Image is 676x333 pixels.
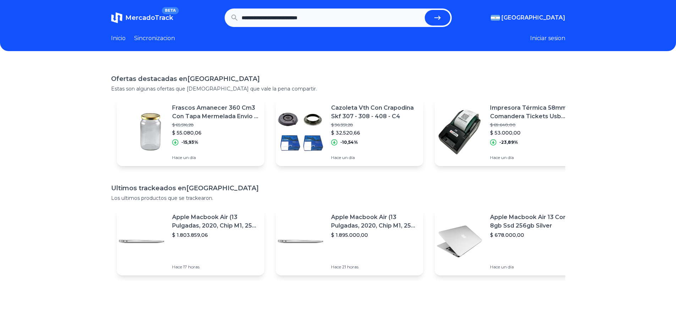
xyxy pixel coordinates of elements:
[490,264,577,270] p: Hace un día
[117,217,166,266] img: Featured image
[340,140,358,145] p: -10,54%
[111,12,122,23] img: MercadoTrack
[111,12,173,23] a: MercadoTrackBETA
[331,104,418,121] p: Cazoleta Vth Con Crapodina Skf 307 - 308 - 408 - C4
[172,231,259,239] p: $ 1.803.859,06
[490,104,577,121] p: Impresora Térmica 58mm Comandera Tickets Usb Nitcom It02 Cba
[490,155,577,160] p: Hace un día
[162,7,178,14] span: BETA
[117,107,166,157] img: Featured image
[490,213,577,230] p: Apple Macbook Air 13 Core I5 8gb Ssd 256gb Silver
[530,34,565,43] button: Iniciar sesion
[111,74,565,84] h1: Ofertas destacadas en [GEOGRAPHIC_DATA]
[501,13,565,22] span: [GEOGRAPHIC_DATA]
[331,264,418,270] p: Hace 21 horas
[111,85,565,92] p: Estas son algunas ofertas que [DEMOGRAPHIC_DATA] que vale la pena compartir.
[125,14,173,22] span: MercadoTrack
[331,155,418,160] p: Hace un día
[435,98,582,166] a: Featured imageImpresora Térmica 58mm Comandera Tickets Usb Nitcom It02 Cba$ 69.640,00$ 53.000,00-...
[435,217,484,266] img: Featured image
[276,107,325,157] img: Featured image
[276,207,423,275] a: Featured imageApple Macbook Air (13 Pulgadas, 2020, Chip M1, 256 Gb De Ssd, 8 Gb De Ram) - Plata$...
[491,15,500,21] img: Argentina
[491,13,565,22] button: [GEOGRAPHIC_DATA]
[172,104,259,121] p: Frascos Amanecer 360 Cm3 Con Tapa Mermelada Envio X 72 Unid
[331,129,418,136] p: $ 32.520,66
[276,217,325,266] img: Featured image
[276,98,423,166] a: Featured imageCazoleta Vth Con Crapodina Skf 307 - 308 - 408 - C4$ 36.351,28$ 32.520,66-10,54%Hac...
[435,207,582,275] a: Featured imageApple Macbook Air 13 Core I5 8gb Ssd 256gb Silver$ 678.000,00Hace un día
[117,207,264,275] a: Featured imageApple Macbook Air (13 Pulgadas, 2020, Chip M1, 256 Gb De Ssd, 8 Gb De Ram) - Plata$...
[111,195,565,202] p: Los ultimos productos que se trackearon.
[331,213,418,230] p: Apple Macbook Air (13 Pulgadas, 2020, Chip M1, 256 Gb De Ssd, 8 Gb De Ram) - Plata
[172,264,259,270] p: Hace 17 horas
[172,129,259,136] p: $ 55.080,06
[172,155,259,160] p: Hace un día
[331,122,418,128] p: $ 36.351,28
[181,140,198,145] p: -15,93%
[134,34,175,43] a: Sincronizacion
[111,183,565,193] h1: Ultimos trackeados en [GEOGRAPHIC_DATA]
[490,231,577,239] p: $ 678.000,00
[331,231,418,239] p: $ 1.895.000,00
[499,140,518,145] p: -23,89%
[490,122,577,128] p: $ 69.640,00
[111,34,126,43] a: Inicio
[435,107,484,157] img: Featured image
[172,122,259,128] p: $ 65.516,28
[117,98,264,166] a: Featured imageFrascos Amanecer 360 Cm3 Con Tapa Mermelada Envio X 72 Unid$ 65.516,28$ 55.080,06-1...
[490,129,577,136] p: $ 53.000,00
[172,213,259,230] p: Apple Macbook Air (13 Pulgadas, 2020, Chip M1, 256 Gb De Ssd, 8 Gb De Ram) - Plata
